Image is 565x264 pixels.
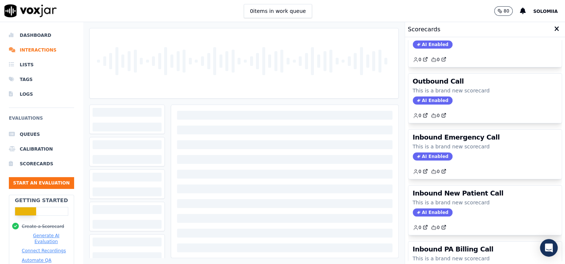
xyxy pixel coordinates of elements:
[22,257,51,263] button: Automate QA
[494,6,512,16] button: 80
[413,199,558,206] p: This is a brand new scorecard
[413,41,453,49] span: AI Enabled
[413,134,558,141] h3: Inbound Emergency Call
[533,9,558,14] span: Solomiia
[413,57,428,63] a: 0
[494,6,520,16] button: 80
[413,143,558,150] p: This is a brand new scorecard
[9,43,74,57] a: Interactions
[413,169,431,175] button: 0
[413,225,428,230] a: 0
[533,7,565,15] button: Solomiia
[9,177,74,189] button: Start an Evaluation
[413,255,558,262] p: This is a brand new scorecard
[244,4,312,18] button: 0items in work queue
[9,72,74,87] a: Tags
[503,8,509,14] p: 80
[413,78,558,85] h3: Outbound Call
[431,169,446,175] a: 0
[9,57,74,72] a: Lists
[9,156,74,171] a: Scorecards
[22,248,66,254] button: Connect Recordings
[9,142,74,156] a: Calibration
[431,225,446,230] a: 0
[22,233,71,244] button: Generate AI Evaluation
[9,87,74,102] a: Logs
[413,169,428,175] a: 0
[431,57,446,63] a: 0
[431,113,446,119] a: 0
[413,113,428,119] a: 0
[9,114,74,127] h6: Evaluations
[413,208,453,217] span: AI Enabled
[413,57,431,63] button: 0
[413,225,431,230] button: 0
[540,239,558,257] div: Open Intercom Messenger
[4,4,57,17] img: voxjar logo
[9,28,74,43] a: Dashboard
[413,96,453,105] span: AI Enabled
[22,223,64,229] button: Create a Scorecard
[15,197,68,204] h2: Getting Started
[413,87,558,94] p: This is a brand new scorecard
[9,127,74,142] a: Queues
[413,152,453,161] span: AI Enabled
[413,113,431,119] button: 0
[413,246,558,253] h3: Inbound PA Billing Call
[413,190,558,197] h3: Inbound New Patient Call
